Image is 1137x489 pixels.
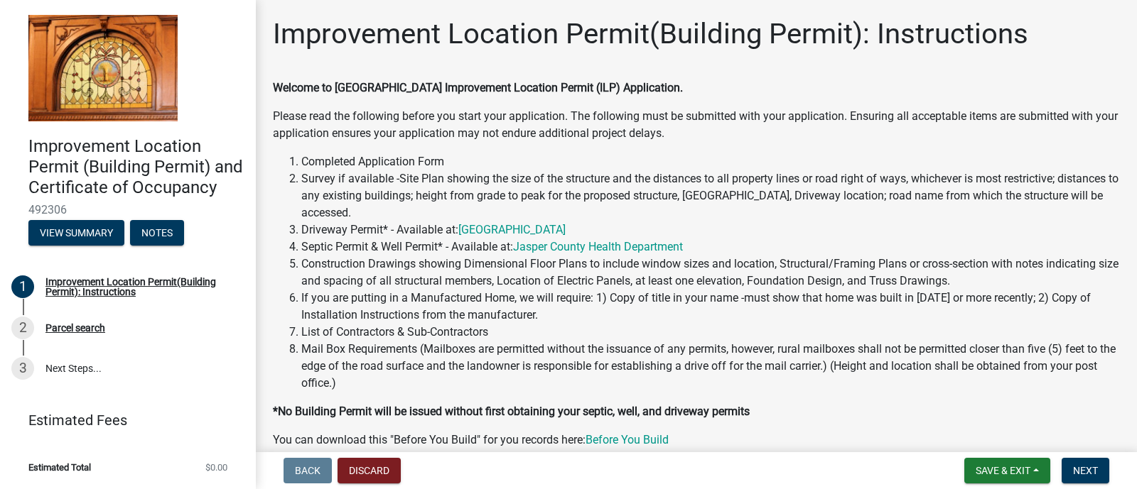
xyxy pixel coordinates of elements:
[130,229,184,240] wm-modal-confirm: Notes
[301,324,1120,341] li: List of Contractors & Sub-Contractors
[338,458,401,483] button: Discard
[205,463,227,472] span: $0.00
[11,275,34,298] div: 1
[273,108,1120,142] p: Please read the following before you start your application. The following must be submitted with...
[586,433,669,446] a: Before You Build
[11,357,34,380] div: 3
[458,223,566,236] a: [GEOGRAPHIC_DATA]
[295,465,320,476] span: Back
[28,203,227,216] span: 492306
[28,136,244,197] h4: Improvement Location Permit (Building Permit) and Certificate of Occupancy
[11,406,233,434] a: Estimated Fees
[273,432,1120,449] p: You can download this "Before You Build" for you records here:
[301,290,1120,324] li: If you are putting in a Manufactured Home, we will require: 1) Copy of title in your name -must s...
[11,317,34,339] div: 2
[45,323,105,333] div: Parcel search
[273,17,1028,51] h1: Improvement Location Permit(Building Permit): Instructions
[301,153,1120,170] li: Completed Application Form
[273,405,750,418] strong: *No Building Permit will be issued without first obtaining your septic, well, and driveway permits
[964,458,1050,483] button: Save & Exit
[273,81,683,94] strong: Welcome to [GEOGRAPHIC_DATA] Improvement Location Permit (ILP) Application.
[1073,465,1098,476] span: Next
[301,221,1120,238] li: Driveway Permit* - Available at:
[28,463,91,472] span: Estimated Total
[976,465,1030,476] span: Save & Exit
[513,240,683,253] a: Jasper County Health Department
[28,229,124,240] wm-modal-confirm: Summary
[301,170,1120,221] li: Survey if available -Site Plan showing the size of the structure and the distances to all propert...
[45,277,233,297] div: Improvement Location Permit(Building Permit): Instructions
[1062,458,1109,483] button: Next
[301,341,1120,392] li: Mail Box Requirements (Mailboxes are permitted without the issuance of any permits, however, rura...
[28,220,124,246] button: View Summary
[130,220,184,246] button: Notes
[284,458,332,483] button: Back
[28,15,178,121] img: Jasper County, Indiana
[301,256,1120,290] li: Construction Drawings showing Dimensional Floor Plans to include window sizes and location, Struc...
[301,238,1120,256] li: Septic Permit & Well Permit* - Available at:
